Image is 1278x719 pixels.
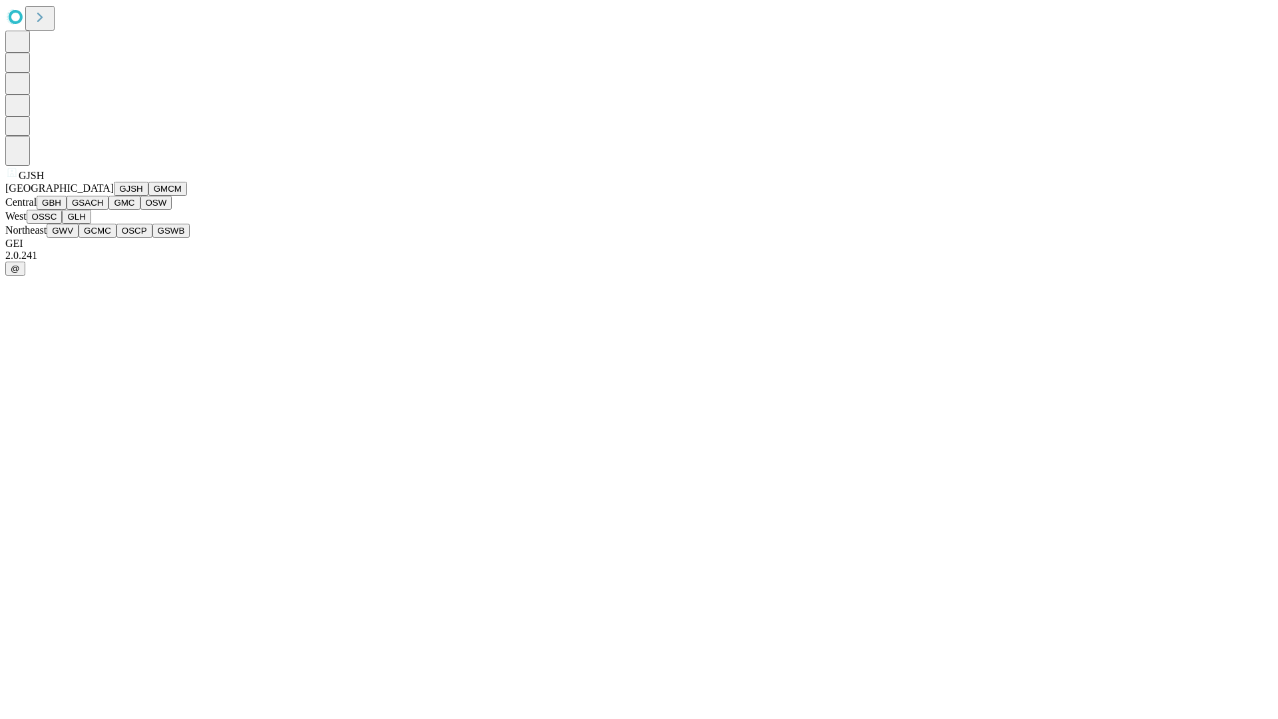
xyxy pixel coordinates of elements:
button: OSSC [27,210,63,224]
div: GEI [5,238,1273,250]
button: GWV [47,224,79,238]
span: Northeast [5,224,47,236]
button: GJSH [114,182,148,196]
button: @ [5,262,25,276]
button: GLH [62,210,91,224]
button: OSCP [116,224,152,238]
span: @ [11,264,20,274]
button: GCMC [79,224,116,238]
button: OSW [140,196,172,210]
span: West [5,210,27,222]
div: 2.0.241 [5,250,1273,262]
span: GJSH [19,170,44,181]
span: Central [5,196,37,208]
button: GSWB [152,224,190,238]
button: GBH [37,196,67,210]
span: [GEOGRAPHIC_DATA] [5,182,114,194]
button: GMCM [148,182,187,196]
button: GMC [108,196,140,210]
button: GSACH [67,196,108,210]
